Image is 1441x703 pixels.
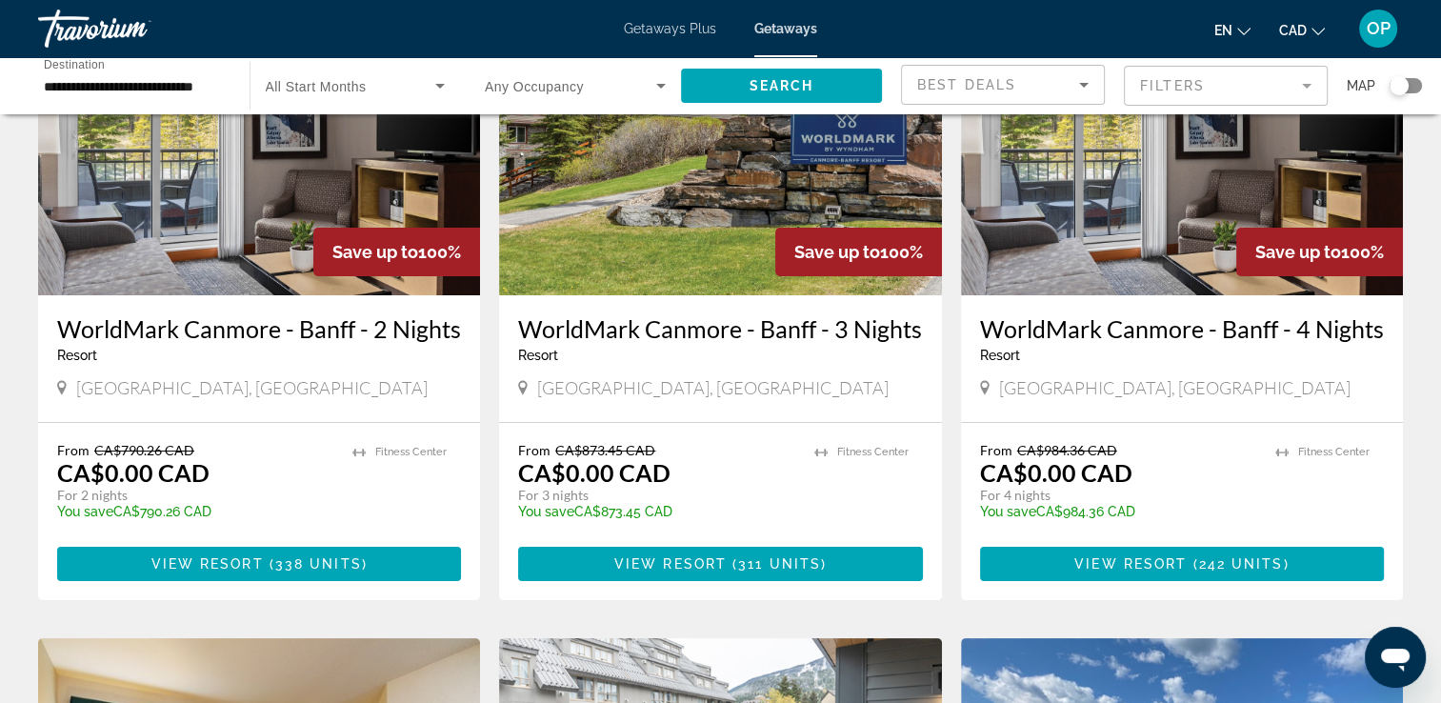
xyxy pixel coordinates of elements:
span: en [1214,23,1232,38]
p: For 4 nights [980,487,1256,504]
button: Change language [1214,16,1251,44]
p: For 3 nights [518,487,794,504]
button: View Resort(338 units) [57,547,461,581]
span: CA$790.26 CAD [94,442,194,458]
button: User Menu [1353,9,1403,49]
span: ( ) [1187,556,1289,572]
div: 100% [775,228,942,276]
span: 242 units [1198,556,1283,572]
p: For 2 nights [57,487,333,504]
span: View Resort [1074,556,1187,572]
span: From [980,442,1012,458]
button: View Resort(311 units) [518,547,922,581]
span: Resort [980,348,1020,363]
span: You save [518,504,574,519]
mat-select: Sort by [917,73,1089,96]
p: CA$790.26 CAD [57,504,333,519]
button: View Resort(242 units) [980,547,1384,581]
span: CA$873.45 CAD [555,442,655,458]
a: Travorium [38,4,229,53]
a: Getaways Plus [624,21,716,36]
span: ( ) [727,556,827,572]
span: Fitness Center [1298,446,1370,458]
span: CA$984.36 CAD [1017,442,1117,458]
span: Fitness Center [375,446,447,458]
a: WorldMark Canmore - Banff - 2 Nights [57,314,461,343]
p: CA$984.36 CAD [980,504,1256,519]
div: 100% [313,228,480,276]
button: Change currency [1279,16,1325,44]
p: CA$0.00 CAD [518,458,670,487]
iframe: Button to launch messaging window [1365,627,1426,688]
a: WorldMark Canmore - Banff - 3 Nights [518,314,922,343]
span: Save up to [332,242,418,262]
span: OP [1367,19,1391,38]
span: Save up to [794,242,880,262]
span: Resort [518,348,558,363]
span: You save [980,504,1036,519]
span: Any Occupancy [485,79,584,94]
div: 100% [1236,228,1403,276]
button: Search [681,69,883,103]
span: Search [749,78,813,93]
p: CA$0.00 CAD [980,458,1132,487]
span: 338 units [275,556,362,572]
span: CAD [1279,23,1307,38]
p: CA$0.00 CAD [57,458,210,487]
span: [GEOGRAPHIC_DATA], [GEOGRAPHIC_DATA] [537,377,889,398]
span: Best Deals [917,77,1016,92]
span: Destination [44,58,105,70]
span: From [518,442,550,458]
span: Map [1347,72,1375,99]
span: Fitness Center [837,446,909,458]
a: WorldMark Canmore - Banff - 4 Nights [980,314,1384,343]
span: From [57,442,90,458]
span: ( ) [264,556,368,572]
span: View Resort [614,556,727,572]
span: 311 units [738,556,821,572]
span: [GEOGRAPHIC_DATA], [GEOGRAPHIC_DATA] [999,377,1351,398]
a: Getaways [754,21,817,36]
span: Resort [57,348,97,363]
p: CA$873.45 CAD [518,504,794,519]
span: [GEOGRAPHIC_DATA], [GEOGRAPHIC_DATA] [76,377,428,398]
span: Save up to [1255,242,1341,262]
span: View Resort [150,556,263,572]
span: All Start Months [266,79,367,94]
button: Filter [1124,65,1328,107]
span: You save [57,504,113,519]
